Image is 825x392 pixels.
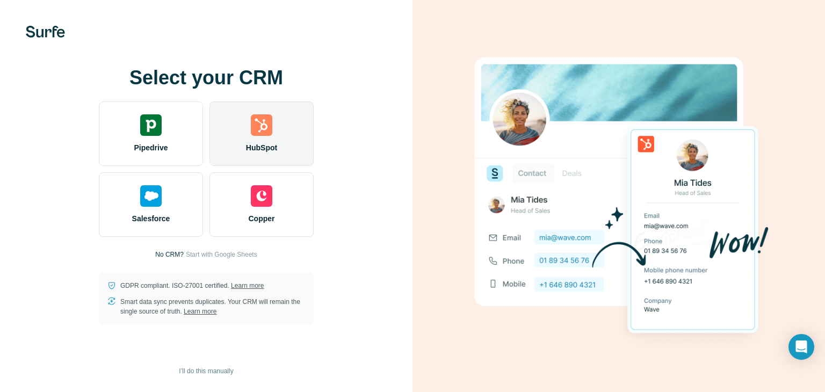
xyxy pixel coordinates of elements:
[120,281,264,291] p: GDPR compliant. ISO-27001 certified.
[468,40,769,352] img: HUBSPOT image
[179,366,233,376] span: I’ll do this manually
[231,282,264,289] a: Learn more
[171,363,241,379] button: I’ll do this manually
[249,213,275,224] span: Copper
[251,114,272,136] img: hubspot's logo
[155,250,184,259] p: No CRM?
[788,334,814,360] div: Open Intercom Messenger
[132,213,170,224] span: Salesforce
[184,308,216,315] a: Learn more
[140,185,162,207] img: salesforce's logo
[134,142,168,153] span: Pipedrive
[246,142,277,153] span: HubSpot
[99,67,314,89] h1: Select your CRM
[186,250,257,259] button: Start with Google Sheets
[26,26,65,38] img: Surfe's logo
[140,114,162,136] img: pipedrive's logo
[120,297,305,316] p: Smart data sync prevents duplicates. Your CRM will remain the single source of truth.
[251,185,272,207] img: copper's logo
